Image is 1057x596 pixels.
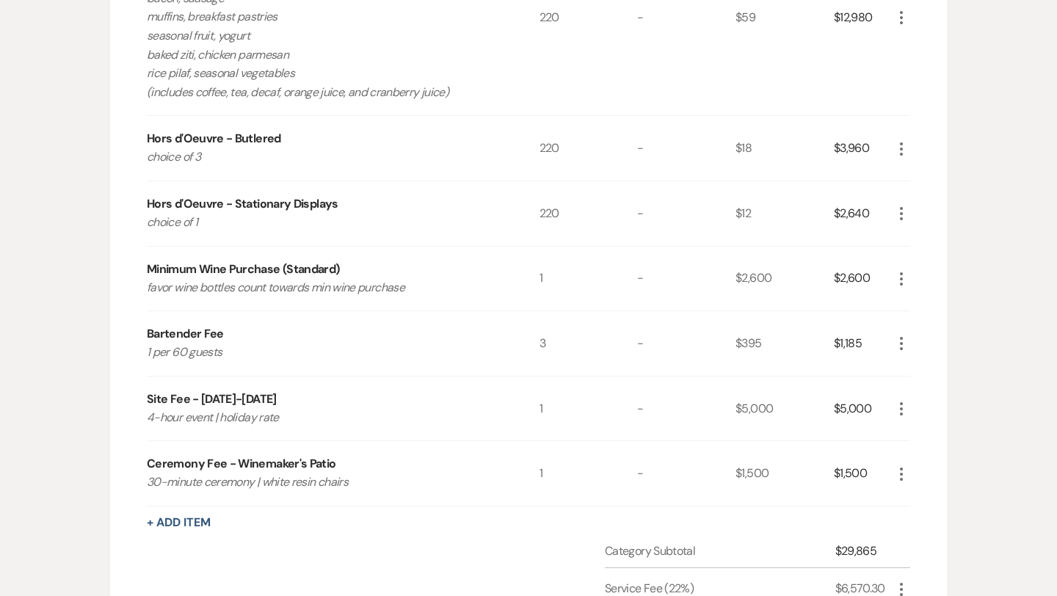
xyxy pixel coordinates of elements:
[637,116,735,181] div: -
[147,455,336,473] div: Ceremony Fee - Winemaker's Patio
[834,441,893,506] div: $1,500
[637,247,735,311] div: -
[637,377,735,441] div: -
[540,377,638,441] div: 1
[540,311,638,376] div: 3
[147,517,211,528] button: + Add Item
[735,377,834,441] div: $5,000
[147,130,281,148] div: Hors d'Oeuvre - Butlered
[147,325,224,343] div: Bartender Fee
[540,181,638,246] div: 220
[834,116,893,181] div: $3,960
[637,441,735,506] div: -
[835,542,893,560] div: $29,865
[147,390,277,408] div: Site Fee - [DATE]-[DATE]
[735,311,834,376] div: $395
[834,181,893,246] div: $2,640
[540,441,638,506] div: 1
[147,148,500,167] p: choice of 3
[147,195,338,213] div: Hors d'Oeuvre - Stationary Displays
[735,116,834,181] div: $18
[540,116,638,181] div: 220
[540,247,638,311] div: 1
[147,473,500,492] p: 30-minute ceremony | white resin chairs
[834,247,893,311] div: $2,600
[147,343,500,362] p: 1 per 60 guests
[735,181,834,246] div: $12
[147,278,500,297] p: favor wine bottles count towards min wine purchase
[147,261,340,278] div: Minimum Wine Purchase (Standard)
[147,213,500,232] p: choice of 1
[735,247,834,311] div: $2,600
[605,542,835,560] div: Category Subtotal
[637,181,735,246] div: -
[147,408,500,427] p: 4-hour event | holiday rate
[834,311,893,376] div: $1,185
[735,441,834,506] div: $1,500
[637,311,735,376] div: -
[834,377,893,441] div: $5,000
